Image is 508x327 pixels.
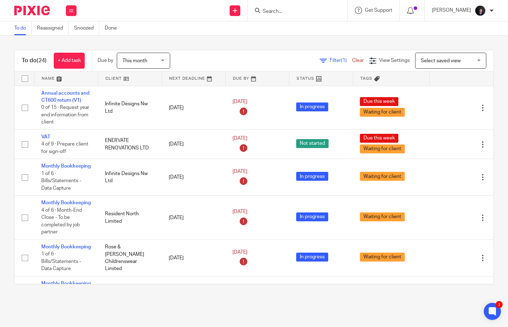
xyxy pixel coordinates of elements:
span: In progress [296,212,328,221]
a: Snoozed [74,21,99,35]
span: Waiting for client [360,172,405,181]
td: Resident North Limited [98,196,162,240]
span: View Settings [379,58,410,63]
span: In progress [296,102,328,111]
a: Monthly Bookkeeping [41,244,91,249]
span: Waiting for client [360,108,405,117]
span: Get Support [365,8,392,13]
td: Infinite Designs Nw Ltd [98,86,162,130]
td: [DATE] [162,240,225,276]
a: Monthly Bookkeeping [41,200,91,205]
span: 4 of 9 · Prepare client for sign-off [41,142,88,154]
td: [DATE] [162,276,225,313]
span: Not started [296,139,329,148]
a: Reassigned [37,21,69,35]
span: (1) [341,58,347,63]
a: Monthly Bookkeeping [41,164,91,169]
td: Collective Digital Ltd [98,276,162,313]
td: [DATE] [162,196,225,240]
div: 3 [496,301,503,308]
td: [DATE] [162,130,225,159]
a: Monthly Bookkeeping [41,281,91,286]
span: Due this week [360,134,398,143]
td: [DATE] [162,86,225,130]
span: [DATE] [232,136,247,141]
td: ENERVATE RENOVATIONS LTD [98,130,162,159]
span: Filter [330,58,352,63]
span: [DATE] [232,210,247,215]
h1: To do [22,57,47,64]
span: [DATE] [232,169,247,174]
span: In progress [296,253,328,262]
td: [DATE] [162,159,225,196]
span: Tags [360,77,372,80]
span: This month [122,58,147,63]
span: Due this week [360,97,398,106]
p: Due by [98,57,113,64]
input: Search [262,9,326,15]
img: Pixie [14,6,50,15]
span: 4 of 6 · Month-End Close - To be completed by job partner [41,208,82,235]
a: + Add task [54,53,85,69]
span: Select saved view [421,58,461,63]
a: Annual accounts and CT600 return (V1) [41,91,89,103]
span: [DATE] [232,100,247,105]
span: Waiting for client [360,212,405,221]
span: Waiting for client [360,253,405,262]
a: Done [105,21,122,35]
span: [DATE] [232,250,247,255]
a: VAT [41,135,50,139]
img: 455A2509.jpg [475,5,486,16]
span: In progress [296,172,328,181]
a: Clear [352,58,364,63]
a: To do [14,21,32,35]
span: 1 of 6 · Bills/Statements - Data Capture [41,171,81,191]
span: Waiting for client [360,144,405,153]
span: (24) [37,58,47,63]
span: 0 of 15 · Request year end information from client [41,105,89,125]
td: Rose & [PERSON_NAME] Childrenswear Limited [98,240,162,276]
span: 1 of 6 · Bills/Statements - Data Capture [41,252,81,271]
td: Infinite Designs Nw Ltd [98,159,162,196]
p: [PERSON_NAME] [432,7,471,14]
